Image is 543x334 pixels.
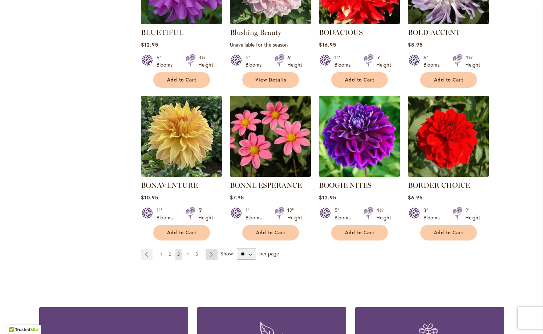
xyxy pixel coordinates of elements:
span: Add to Cart [167,230,197,236]
img: BORDER CHOICE [408,96,489,177]
span: View Details [255,77,287,83]
div: 5' Height [376,54,391,68]
a: 4 [185,249,191,260]
div: 5' Height [198,207,213,221]
span: Add to Cart [345,230,375,236]
button: Add to Cart [420,225,477,240]
a: 5 [194,249,200,260]
span: $12.95 [319,194,336,201]
img: BONNE ESPERANCE [230,96,311,177]
span: $7.95 [230,194,244,201]
span: Add to Cart [167,77,197,83]
a: BOLD ACCENT [408,19,489,25]
div: 6" Blooms [424,54,444,68]
a: BODACIOUS [319,19,400,25]
button: Add to Cart [153,72,210,88]
button: Add to Cart [331,225,388,240]
img: BOOGIE NITES [319,96,400,177]
span: Show [220,250,233,257]
a: View Details [242,72,299,88]
a: BONNE ESPERANCE [230,181,302,190]
div: 4½' Height [465,54,480,68]
a: Bluetiful [141,19,222,25]
img: Bonaventure [141,96,222,177]
a: BORDER CHOICE [408,181,470,190]
div: 3" Blooms [424,207,444,221]
a: Blushing Beauty [230,28,281,37]
div: 2' Height [465,207,480,221]
span: $10.95 [141,194,158,201]
a: BONAVENTURE [141,181,198,190]
button: Add to Cart [420,72,477,88]
a: BONNE ESPERANCE [230,171,311,178]
span: 1 [160,251,162,257]
a: BODACIOUS [319,28,363,37]
span: per page [259,250,279,257]
button: Add to Cart [331,72,388,88]
a: 2 [167,249,173,260]
div: 11" Blooms [335,54,355,68]
div: 11" Blooms [157,207,177,221]
div: 12" Height [287,207,302,221]
p: Unavailable for the season [230,41,311,48]
div: 5" Blooms [246,54,266,68]
span: 4 [186,251,189,257]
a: BOOGIE NITES [319,171,400,178]
a: 1 [158,249,164,260]
div: 4½' Height [376,207,391,221]
div: 5" Blooms [335,207,355,221]
span: $8.95 [408,41,423,48]
a: BOLD ACCENT [408,28,460,37]
a: Blushing Beauty [230,19,311,25]
span: 2 [169,251,171,257]
span: Add to Cart [434,230,464,236]
div: 6' Height [287,54,302,68]
a: BORDER CHOICE [408,171,489,178]
span: Add to Cart [434,77,464,83]
span: Add to Cart [256,230,286,236]
span: Add to Cart [345,77,375,83]
span: $16.95 [319,41,336,48]
button: Add to Cart [153,225,210,240]
button: Add to Cart [242,225,299,240]
a: BOOGIE NITES [319,181,372,190]
div: 1" Blooms [246,207,266,221]
iframe: Launch Accessibility Center [5,308,26,329]
div: 3½' Height [198,54,213,68]
span: $12.95 [141,41,158,48]
span: 5 [195,251,198,257]
span: 3 [177,251,180,257]
div: 6" Blooms [157,54,177,68]
a: Bonaventure [141,171,222,178]
a: BLUETIFUL [141,28,183,37]
span: $6.95 [408,194,423,201]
